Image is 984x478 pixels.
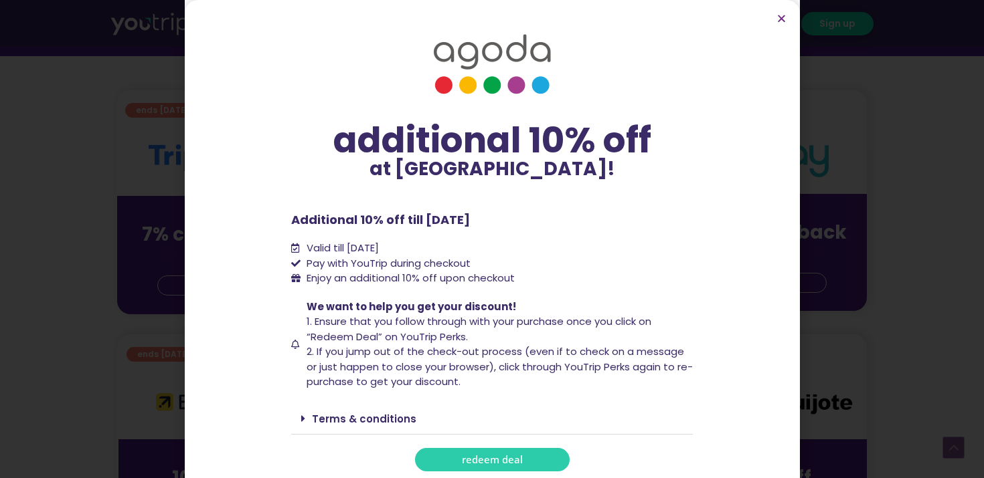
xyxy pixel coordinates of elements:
span: 2. If you jump out of the check-out process (even if to check on a message or just happen to clos... [307,344,693,388]
span: redeem deal [462,455,523,465]
span: Pay with YouTrip during checkout [303,256,471,271]
span: Enjoy an additional 10% off upon checkout [307,271,515,285]
div: additional 10% off [291,121,693,160]
div: Terms & conditions [291,403,693,435]
a: Close [776,13,787,23]
span: 1. Ensure that you follow through with your purchase once you click on “Redeem Deal” on YouTrip P... [307,314,651,344]
p: at [GEOGRAPHIC_DATA]! [291,160,693,178]
span: We want to help you get your discount! [307,300,516,314]
a: redeem deal [415,448,570,471]
a: Terms & conditions [312,412,416,426]
p: Additional 10% off till [DATE] [291,211,693,229]
span: Valid till [DATE] [303,241,379,256]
